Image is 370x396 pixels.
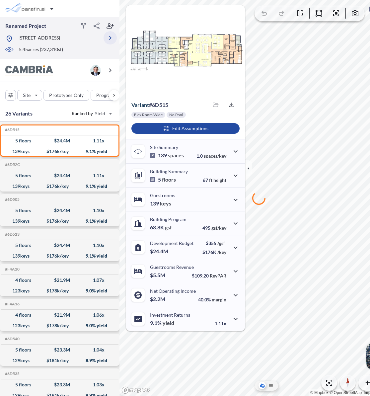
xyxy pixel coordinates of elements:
[5,65,53,76] img: BrandImage
[150,200,171,207] p: 139
[150,144,178,150] p: Site Summary
[202,249,226,255] p: $176K
[4,371,20,376] h5: Click to copy the code
[150,312,190,318] p: Investment Returns
[90,65,101,76] img: user logo
[213,177,226,183] span: height
[162,176,176,183] span: floors
[66,108,116,119] button: Ranked by Yield
[5,110,33,118] p: 26 Variants
[192,273,226,278] p: $109.20
[150,152,184,159] p: 139
[168,152,184,159] span: spaces
[91,90,126,101] button: Program
[150,248,169,255] p: $24.4M
[204,153,226,159] span: spaces/key
[4,267,20,272] h5: Click to copy the code
[4,127,20,132] h5: Click to copy the code
[17,90,42,101] button: Site
[131,102,149,108] span: Variant
[150,288,196,294] p: Net Operating Income
[210,273,226,278] span: RevPAR
[160,200,171,207] span: keys
[150,320,174,326] p: 9.1%
[49,92,84,99] p: Prototypes Only
[150,264,194,270] p: Guestrooms Revenue
[212,297,226,302] span: margin
[19,35,60,43] p: [STREET_ADDRESS]
[163,320,174,326] span: yield
[267,382,274,389] button: Site Plan
[165,224,172,231] span: gsf
[209,177,212,183] span: ft
[202,225,226,231] p: 495
[310,390,329,395] a: Mapbox
[330,390,362,395] a: OpenStreetMap
[217,249,226,255] span: /key
[4,197,20,202] h5: Click to copy the code
[23,92,31,99] p: Site
[19,46,63,53] p: 5.45 acres ( 237,310 sf)
[215,321,226,326] p: 1.11x
[150,240,193,246] p: Development Budget
[95,110,106,117] span: Yield
[150,169,188,174] p: Building Summary
[198,297,226,302] p: 40.0%
[43,90,89,101] button: Prototypes Only
[4,337,20,341] h5: Click to copy the code
[150,224,172,231] p: 68.8K
[134,112,163,118] p: Flex Room Wide
[150,216,186,222] p: Building Program
[96,92,115,99] p: Program
[131,123,240,134] button: Edit Assumptions
[202,240,226,246] p: $355
[4,162,20,167] h5: Click to copy the code
[150,176,176,183] p: 5
[211,225,226,231] span: gsf/key
[172,125,208,132] p: Edit Assumptions
[150,296,166,302] p: $2.2M
[203,177,226,183] p: 67
[4,302,20,306] h5: Click to copy the code
[131,102,168,108] p: # 6d515
[217,240,225,246] span: /gsf
[150,272,166,278] p: $5.5M
[169,112,183,118] p: No Pool
[150,193,175,198] p: Guestrooms
[259,382,266,389] button: Aerial View
[196,153,226,159] p: 1.0
[4,232,20,237] h5: Click to copy the code
[5,22,46,30] p: Renamed Project
[121,386,151,394] a: Mapbox homepage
